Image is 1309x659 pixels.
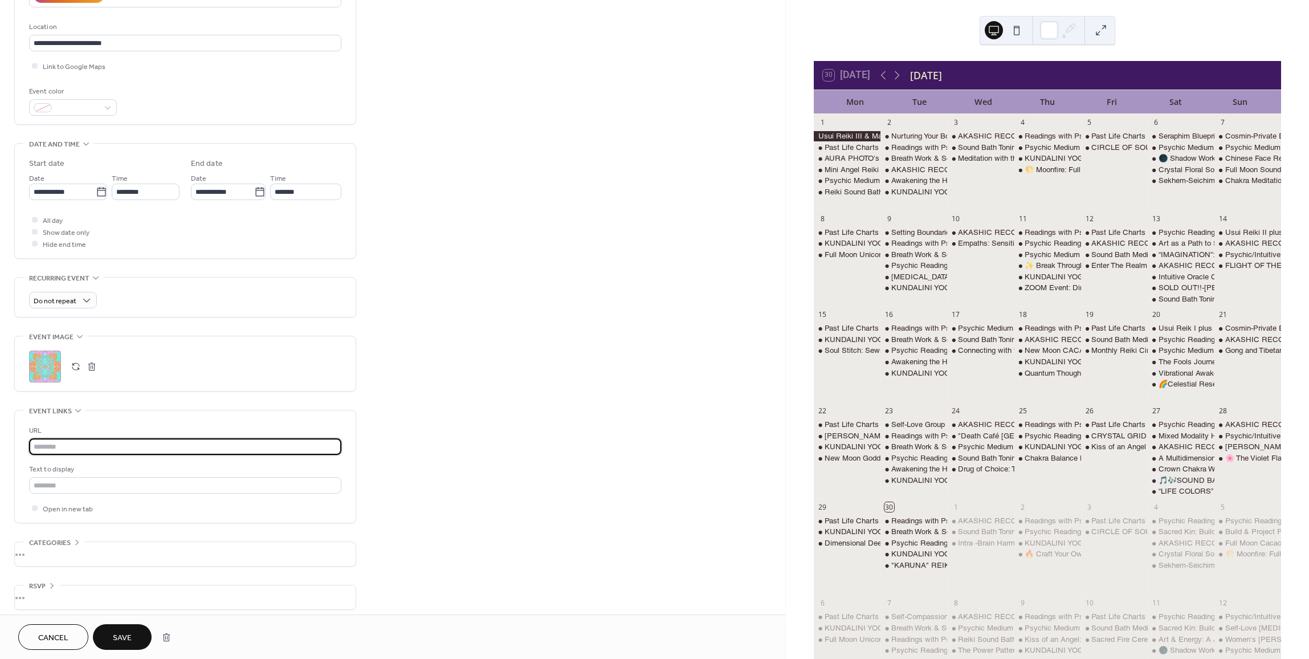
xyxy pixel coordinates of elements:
div: Mon [823,90,887,113]
div: Psychic Medium Floor Day with Crista [1214,143,1281,153]
div: KUNDALINI YOGA [825,442,888,452]
div: KUNDALINI YOGA [1025,153,1088,164]
div: Awakening the Heart: A Journey to Inner Peace with Valeri [880,464,947,474]
div: 27 [1151,406,1161,416]
div: Psychic Readings Floor Day with [PERSON_NAME]!! [891,345,1073,356]
div: Connecting with the Female Archangels - meditation with Leeza [947,345,1014,356]
div: Psychic Readings Floor Day with [PERSON_NAME]!! [891,261,1073,271]
div: AKASHIC RECORDS READING with Valeri (& Other Psychic Services) [1214,335,1281,345]
div: Psychic Medium Floor Day with Crista [947,323,1014,333]
div: FLIGHT OF THE SERAPH with Sean [1214,261,1281,271]
div: KUNDALINI YOGA [825,335,888,345]
div: Readings with Psychic Medium Ashley Jodra [880,431,947,441]
div: 22 [818,406,827,416]
div: Past Life Charts or Oracle Readings with [PERSON_NAME] [825,420,1026,430]
div: Full Moon Sound Bath – A Night of Release & Renewal with Noella [1214,165,1281,175]
span: Save [113,632,132,644]
div: KUNDALINI YOGA [891,475,955,486]
div: AKASHIC RECORDS READING with [PERSON_NAME] (& Other Psychic Services) [958,131,1245,141]
div: Readings with Psychic Medium Ashley Jodra [1014,420,1081,430]
div: 19 [1084,310,1094,320]
div: Hypnotic Cord Cutting Class with April [880,272,947,282]
div: Readings with Psychic Medium Ashley Jodra [1014,131,1081,141]
div: Psychic Medium Floor Day with [DEMOGRAPHIC_DATA] [1025,250,1217,260]
div: Quantum Thought – How your Mind Shapes Reality with Rose [1014,368,1081,379]
div: Usui Reiki II plus Holy Fire Certification Class with Gayla [1214,227,1281,238]
div: Psychic Readings Floor Day with Gayla!! [1014,431,1081,441]
span: Date [191,173,206,185]
div: Breath Work & Sound Bath Meditation with [PERSON_NAME] [891,250,1098,260]
div: Readings with Psychic Medium Ashley Jodra [1014,227,1081,238]
span: Date [29,173,44,185]
div: Past Life Charts or Oracle Readings with April Azzolino [1081,323,1148,333]
div: Psychic Readings Floor Day with Gayla!! [880,261,947,271]
div: Past Life Charts or Oracle Readings with [PERSON_NAME] [1091,227,1293,238]
div: Breath Work & Sound Bath Meditation with Karen [880,442,947,452]
div: Chakra Meditation with Renee [1214,176,1281,186]
span: Event image [29,331,74,343]
div: Usui Reik I plus Holy Fire Certification Class with Debbie [1148,323,1214,333]
div: CIRCLE OF SOUND [1081,143,1148,153]
div: 10 [951,214,961,223]
div: Breath Work & Sound Bath Meditation with Karen [880,335,947,345]
div: KUNDALINI YOGA [1025,272,1088,282]
div: Enter The Realm of Faerie - Guided Meditation [1091,261,1245,271]
div: Psychic Readings Floor Day with [PERSON_NAME]!! [1025,431,1206,441]
div: Past Life Charts or Oracle Readings with April Azzolino [814,143,880,153]
span: Event links [29,405,72,417]
div: AKASHIC RECORDS READING with Valeri (& Other Psychic Services) [947,227,1014,238]
div: The Fools Journey - a Walk through the Major Arcana with Leeza [1148,357,1214,367]
div: Seraphim Blueprint-Level II Sacred Geometry Certification Class with Sean [1148,131,1214,141]
div: Meditation with the Ascended Masters with Leeza [947,153,1014,164]
div: Readings with Psychic Medium [PERSON_NAME] [891,431,1062,441]
div: Readings with Psychic Medium [PERSON_NAME] [1025,227,1195,238]
button: Cancel [18,624,88,650]
div: New Moon Goddess Activation Meditation with Leeza [814,453,880,463]
div: Meditation with the Ascended Masters with [PERSON_NAME] [958,153,1167,164]
div: Past Life Charts or Oracle Readings with April Azzolino [814,420,880,430]
div: Start date [29,158,64,170]
div: Past Life Charts or Oracle Readings with [PERSON_NAME] [825,323,1026,333]
div: Past Life Charts or Oracle Readings with April Azzolino [1081,420,1148,430]
div: Karen Jones "Channeling Session" [814,431,880,441]
div: Readings with Psychic Medium [PERSON_NAME] [1025,420,1195,430]
div: Past Life Charts or Oracle Readings with April Azzolino [814,227,880,238]
div: Empaths: Sensitive but Not Shattered A Resilience Training for Energetically Aware People [947,238,1014,249]
div: AKASHIC RECORDS READING with Valeri (& Other Psychic Services) [1214,238,1281,249]
div: 2 [884,117,894,127]
div: Past Life Charts or Oracle Readings with [PERSON_NAME] [825,143,1026,153]
div: Psychic Medium Floor Day with Crista [814,176,880,186]
div: Psychic Readings Floor Day with Gayla!! [1014,238,1081,249]
div: Readings with Psychic Medium [PERSON_NAME] [1025,131,1195,141]
div: Sound Bath Meditation! with Kelli [1081,250,1148,260]
div: Mini Angel Reiki Package with Leeza [814,165,880,175]
div: 2 [1018,502,1027,512]
span: Cancel [38,632,68,644]
div: Nurturing Your Body Group Repatterning on Zoom [891,131,1055,141]
div: ✨ Break Through the Fear of Embodying Your Light ✨with [PERSON_NAME] [1025,261,1286,271]
div: KUNDALINI YOGA [825,238,888,249]
div: Psychic Readings Floor Day with Gayla!! [1148,227,1214,238]
div: Sound Bath Toning Meditation with Singing Bowls & Channeled Light Language & Song [958,143,1246,153]
div: Enter The Realm of Faerie - Guided Meditation [1081,261,1148,271]
div: 18 [1018,310,1027,320]
div: Kiss of an Angel Archangel Raphael Meditation and Experience with Crista [1081,442,1148,452]
div: AURA PHOTO's - Labor Day Special [814,153,880,164]
div: KUNDALINI YOGA [880,283,947,293]
div: Breath Work & Sound Bath Meditation with Karen [880,153,947,164]
div: 9 [884,214,894,223]
div: 14 [1218,214,1228,223]
div: KUNDALINI YOGA [891,283,955,293]
div: Readings with Psychic Medium Ashley Jodra [880,238,947,249]
div: 3 [1084,502,1094,512]
div: Psychic Medium Floor Day with Crista [1148,143,1214,153]
div: Psychic Readings Floor Day with Gayla!! [1148,420,1214,430]
div: Quantum Thought – How your Mind Shapes Reality with [PERSON_NAME] [1025,368,1277,379]
div: Nurturing Your Body Group Repatterning on Zoom [880,131,947,141]
div: Crystal Floral Sound Bath w/ Elowynn [1148,165,1214,175]
div: AKASHIC RECORDS READING with Valeri (& Other Psychic Services) [1148,442,1214,452]
div: Past Life Charts or Oracle Readings with [PERSON_NAME] [825,227,1026,238]
div: Readings with Psychic Medium [PERSON_NAME] [891,143,1062,153]
div: [MEDICAL_DATA] Cord Cutting Class with April [891,272,1051,282]
div: Readings with Psychic Medium Ashley Jodra [1014,323,1081,333]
